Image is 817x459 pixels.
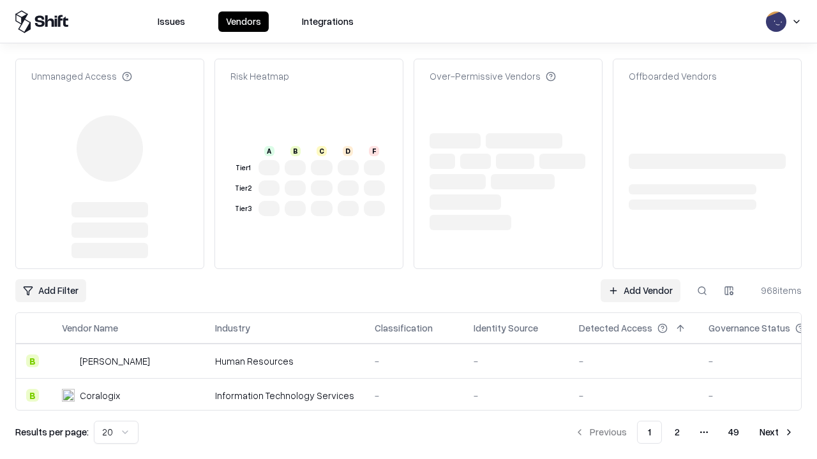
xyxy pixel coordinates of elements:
button: Issues [150,11,193,32]
div: [PERSON_NAME] [80,354,150,368]
img: Deel [62,354,75,367]
div: - [375,354,453,368]
div: Coralogix [80,389,120,402]
button: Next [752,421,802,444]
a: Add Vendor [601,279,680,302]
div: Tier 1 [233,163,253,173]
div: Tier 2 [233,183,253,194]
div: Industry [215,321,250,335]
div: B [26,389,39,402]
div: Detected Access [579,321,652,335]
div: Tier 3 [233,203,253,214]
p: Results per page: [15,425,89,439]
div: D [343,146,353,156]
img: Coralogix [62,389,75,402]
div: - [474,354,558,368]
div: Identity Source [474,321,538,335]
div: Risk Heatmap [230,69,289,83]
button: 49 [718,421,749,444]
div: - [579,389,688,402]
div: 968 items [751,284,802,297]
div: Over-Permissive Vendors [430,69,556,83]
div: Offboarded Vendors [629,69,717,83]
button: Vendors [218,11,269,32]
button: Integrations [294,11,361,32]
div: - [375,389,453,402]
nav: pagination [567,421,802,444]
div: Classification [375,321,433,335]
div: C [317,146,327,156]
div: B [26,354,39,367]
div: - [579,354,688,368]
div: F [369,146,379,156]
button: 2 [664,421,690,444]
div: B [290,146,301,156]
button: 1 [637,421,662,444]
div: - [474,389,558,402]
div: Governance Status [708,321,790,335]
button: Add Filter [15,279,86,302]
div: Unmanaged Access [31,69,132,83]
div: Vendor Name [62,321,118,335]
div: Human Resources [215,354,354,368]
div: Information Technology Services [215,389,354,402]
div: A [264,146,274,156]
